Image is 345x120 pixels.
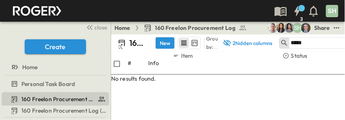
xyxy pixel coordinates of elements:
[218,37,277,49] button: 2hidden columns
[293,23,303,33] div: Steven Habon (shabon@guzmangc.com)
[111,75,344,83] div: No results found.
[301,23,311,33] img: Jared Salin (jsalin@cahill-sf.com)
[144,24,247,32] a: 160 Freelon Procurement Log
[22,63,38,71] span: Home
[25,39,86,54] button: Create
[129,37,146,49] p: 160 Freelon Procurement Log
[21,106,107,115] span: 160 Freelon Procurement Log (Copy)
[291,52,308,60] p: Status
[128,52,148,75] div: #
[83,21,109,33] button: close
[276,23,286,33] img: Kim Bowen (kbowen@cahill-sf.com)
[179,38,189,48] button: row view
[21,80,75,88] span: Personal Task Board
[2,93,107,105] a: 160 Freelon Procurement Log
[326,5,338,17] div: SH
[114,24,131,32] a: Home
[2,61,107,73] a: Home
[2,105,107,116] a: 160 Freelon Procurement Log (Copy)
[325,4,339,18] button: SH
[181,52,193,60] p: Item
[189,38,200,48] button: kanban view
[2,77,109,91] div: Personal Task Boardtest
[155,24,236,32] span: 160 Freelon Procurement Log
[2,104,109,117] div: 160 Freelon Procurement Log (Copy)test
[114,24,252,32] nav: breadcrumbs
[2,93,109,106] div: 160 Freelon Procurement Logtest
[21,95,94,103] span: 160 Freelon Procurement Log
[156,37,175,49] button: New
[2,78,107,90] a: Personal Task Board
[300,16,304,22] h6: 3
[206,35,221,51] p: Group by:
[332,23,342,33] button: test
[148,52,173,75] div: Info
[178,37,201,49] div: table view
[289,4,305,18] button: 3
[95,23,107,32] span: close
[284,23,294,33] img: Fabiola Canchola (fcanchola@cahill-sf.com)
[314,24,330,32] div: Share
[268,23,278,33] img: Mickie Parrish (mparrish@cahill-sf.com)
